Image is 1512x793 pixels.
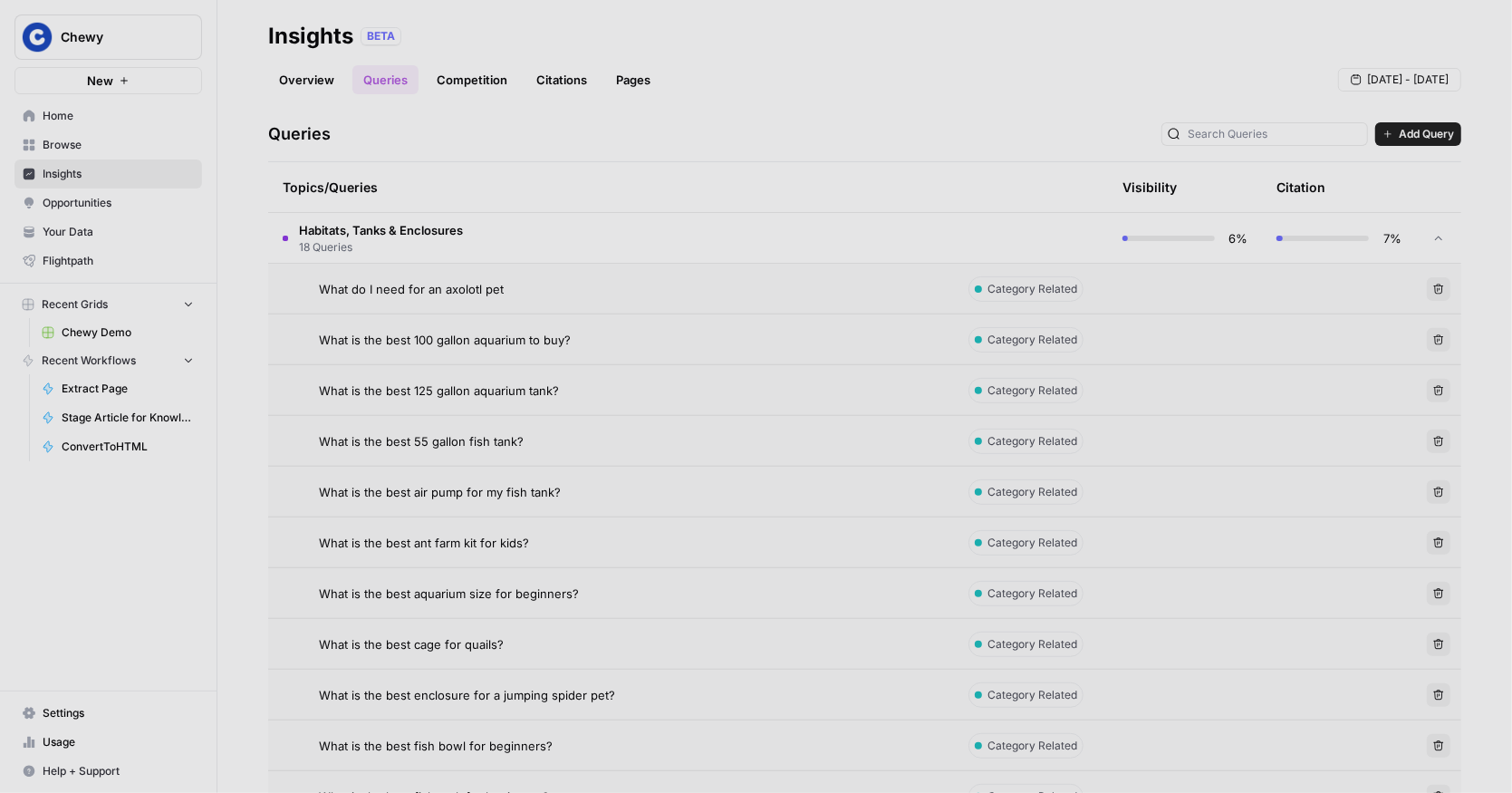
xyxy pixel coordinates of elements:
[319,483,561,501] span: What is the best air pump for my fish tank?
[319,331,571,349] span: What is the best 100 gallon aquarium to buy?
[268,22,353,51] div: Insights
[34,318,202,347] a: Chewy Demo
[319,280,504,298] span: What do I need for an axolotl pet
[319,534,529,552] span: What is the best ant farm kit for kids?
[987,585,1077,602] span: Category Related
[43,137,194,153] span: Browse
[62,439,194,455] span: ConvertToHTML
[987,332,1077,348] span: Category Related
[14,160,202,189] a: Insights
[14,218,202,247] a: Your Data
[21,21,53,53] img: Chewy Logo
[62,381,194,397] span: Extract Page
[361,27,401,45] div: BETA
[319,432,524,450] span: What is the best 55 gallon fish tank?
[14,247,202,276] a: Flightpath
[14,131,202,160] a: Browse
[34,403,202,432] a: Stage Article for Knowledge Base
[14,728,202,757] a: Usage
[1399,126,1454,142] span: Add Query
[43,166,194,182] span: Insights
[319,382,559,400] span: What is the best 125 gallon aquarium tank?
[1226,229,1247,247] span: 6%
[14,67,202,94] button: New
[1367,72,1449,88] span: [DATE] - [DATE]
[987,281,1077,297] span: Category Related
[14,347,202,374] button: Recent Workflows
[426,65,518,94] a: Competition
[525,65,598,94] a: Citations
[14,189,202,218] a: Opportunities
[62,324,194,341] span: Chewy Demo
[987,484,1077,500] span: Category Related
[299,239,463,256] span: 18 Queries
[43,195,194,211] span: Opportunities
[987,687,1077,703] span: Category Related
[268,65,345,94] a: Overview
[42,353,136,369] span: Recent Workflows
[319,585,579,603] span: What is the best aquarium size for beginners?
[319,635,504,653] span: What is the best cage for quails?
[42,296,108,313] span: Recent Grids
[319,686,615,704] span: What is the best enclosure for a jumping spider pet?
[352,65,419,94] a: Queries
[14,102,202,131] a: Home
[1375,122,1461,146] button: Add Query
[61,28,170,46] span: Chewy
[299,221,463,239] span: Habitats, Tanks & Enclosures
[34,432,202,461] a: ConvertToHTML
[87,72,113,90] span: New
[1380,229,1401,247] span: 7%
[987,636,1077,653] span: Category Related
[283,162,939,212] div: Topics/Queries
[268,121,331,147] h3: Queries
[1122,179,1177,197] div: Visibility
[43,734,194,750] span: Usage
[319,737,553,755] span: What is the best fish bowl for beginners?
[43,108,194,124] span: Home
[14,757,202,786] button: Help + Support
[62,410,194,426] span: Stage Article for Knowledge Base
[43,253,194,269] span: Flightpath
[43,224,194,240] span: Your Data
[1188,125,1362,143] input: Search Queries
[1276,162,1325,212] div: Citation
[14,15,202,60] button: Workspace: Chewy
[1338,68,1461,92] button: [DATE] - [DATE]
[605,65,661,94] a: Pages
[34,374,202,403] a: Extract Page
[43,763,194,779] span: Help + Support
[987,433,1077,450] span: Category Related
[43,705,194,721] span: Settings
[14,699,202,728] a: Settings
[987,382,1077,399] span: Category Related
[987,535,1077,551] span: Category Related
[987,738,1077,754] span: Category Related
[14,291,202,318] button: Recent Grids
